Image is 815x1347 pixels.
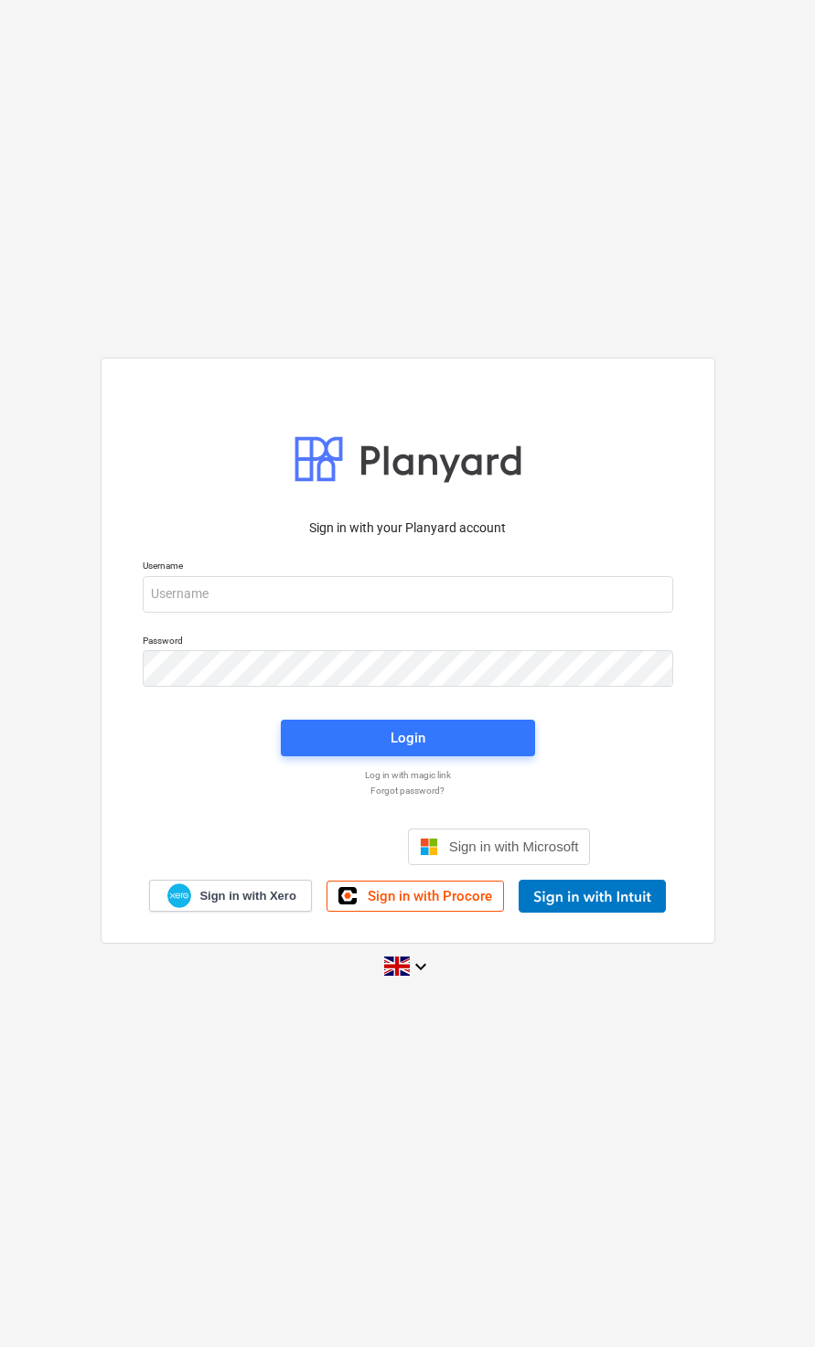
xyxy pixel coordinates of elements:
[410,956,432,978] i: keyboard_arrow_down
[149,880,312,912] a: Sign in with Xero
[281,720,535,756] button: Login
[143,635,673,650] p: Password
[199,888,295,904] span: Sign in with Xero
[143,576,673,613] input: Username
[327,881,504,912] a: Sign in with Procore
[420,838,438,856] img: Microsoft logo
[391,726,425,750] div: Login
[143,518,673,538] p: Sign in with your Planyard account
[216,827,402,867] iframe: Sign in with Google Button
[143,560,673,575] p: Username
[368,888,492,904] span: Sign in with Procore
[225,827,393,867] div: Sign in with Google. Opens in new tab
[134,769,682,781] a: Log in with magic link
[134,785,682,796] a: Forgot password?
[449,839,579,854] span: Sign in with Microsoft
[167,883,191,908] img: Xero logo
